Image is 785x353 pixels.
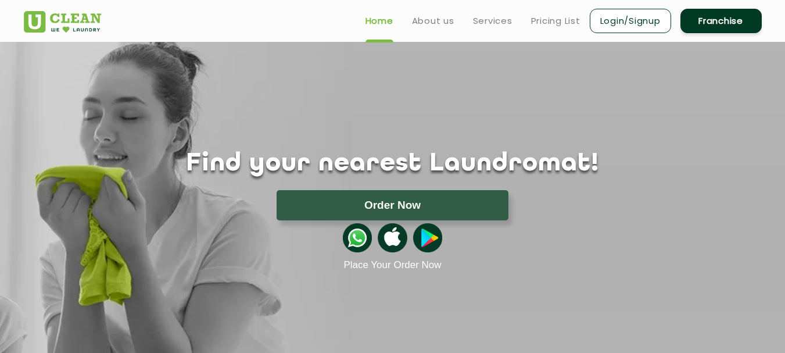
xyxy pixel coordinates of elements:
[680,9,762,33] a: Franchise
[378,223,407,252] img: apple-icon.png
[15,149,770,179] h1: Find your nearest Laundromat!
[24,11,101,33] img: UClean Laundry and Dry Cleaning
[473,14,512,28] a: Services
[590,9,671,33] a: Login/Signup
[343,223,372,252] img: whatsappicon.png
[343,259,441,271] a: Place Your Order Now
[531,14,580,28] a: Pricing List
[413,223,442,252] img: playstoreicon.png
[277,190,508,220] button: Order Now
[412,14,454,28] a: About us
[365,14,393,28] a: Home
